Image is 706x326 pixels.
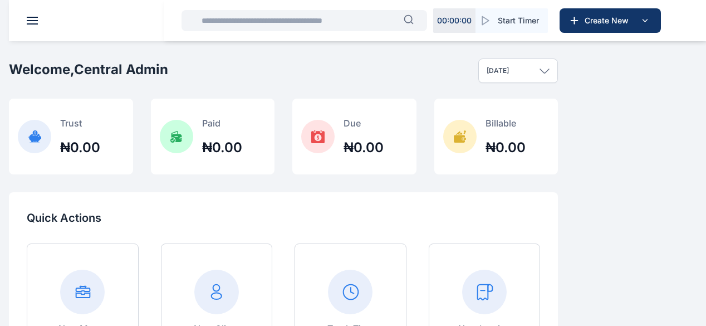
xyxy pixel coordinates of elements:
[60,139,100,157] h2: ₦0.00
[486,139,526,157] h2: ₦0.00
[344,139,384,157] h2: ₦0.00
[498,15,539,26] span: Start Timer
[202,139,242,157] h2: ₦0.00
[560,8,661,33] button: Create New
[486,116,526,130] p: Billable
[344,116,384,130] p: Due
[9,61,168,79] h2: Welcome, Central Admin
[202,116,242,130] p: Paid
[580,15,638,26] span: Create New
[60,116,100,130] p: Trust
[475,8,548,33] button: Start Timer
[27,210,540,226] p: Quick Actions
[437,15,472,26] p: 00 : 00 : 00
[487,66,509,75] p: [DATE]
